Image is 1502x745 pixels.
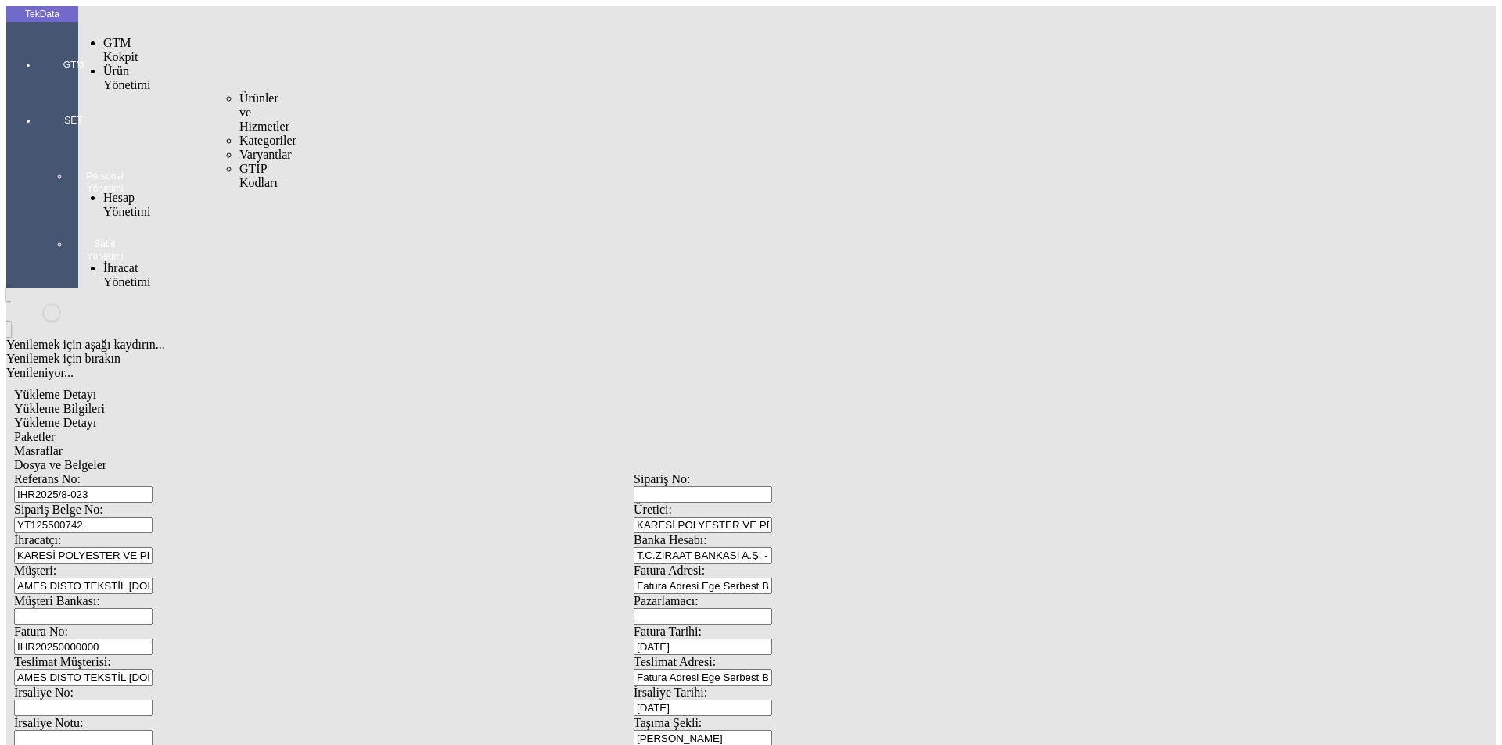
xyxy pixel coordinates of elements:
[14,686,74,699] span: İrsaliye No:
[14,564,56,577] span: Müşteri:
[239,91,289,133] span: Ürünler ve Hizmetler
[14,430,55,443] span: Paketler
[634,655,716,668] span: Teslimat Adresi:
[14,416,96,429] span: Yükleme Detayı
[14,594,100,607] span: Müşteri Bankası:
[239,134,296,147] span: Kategoriler
[634,533,707,546] span: Banka Hesabı:
[103,36,138,63] span: GTM Kokpit
[103,191,150,218] span: Hesap Yönetimi
[14,388,96,401] span: Yükleme Detayı
[6,366,1261,380] div: Yenileniyor...
[14,444,63,457] span: Masraflar
[50,114,97,127] span: SET
[14,472,81,485] span: Referans No:
[239,148,292,161] span: Varyantlar
[103,64,150,91] span: Ürün Yönetimi
[634,503,672,516] span: Üretici:
[14,625,68,638] span: Fatura No:
[6,8,78,20] div: TekData
[14,716,83,729] span: İrsaliye Notu:
[634,625,702,638] span: Fatura Tarihi:
[634,716,702,729] span: Taşıma Şekli:
[14,402,105,415] span: Yükleme Bilgileri
[103,261,150,288] span: İhracat Yönetimi
[14,655,111,668] span: Teslimat Müşterisi:
[14,458,106,471] span: Dosya ve Belgeler
[634,686,707,699] span: İrsaliye Tarihi:
[6,338,1261,352] div: Yenilemek için aşağı kaydırın...
[634,564,705,577] span: Fatura Adresi:
[6,352,1261,366] div: Yenilemek için bırakın
[14,503,103,516] span: Sipariş Belge No:
[239,162,278,189] span: GTİP Kodları
[634,594,699,607] span: Pazarlamacı:
[14,533,61,546] span: İhracatçı:
[634,472,690,485] span: Sipariş No:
